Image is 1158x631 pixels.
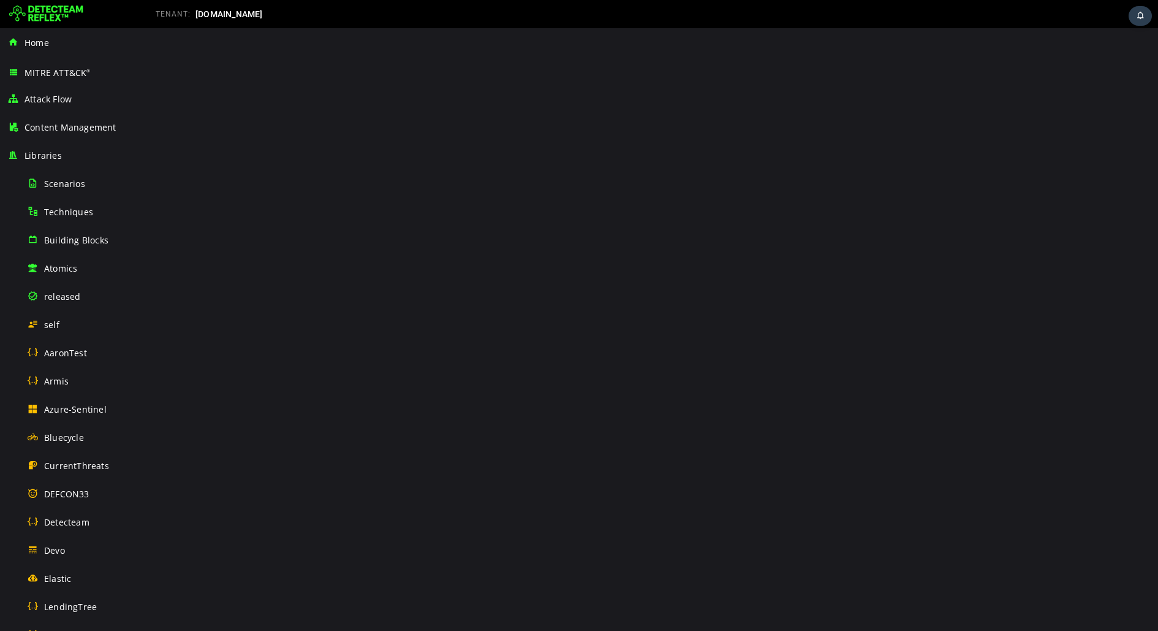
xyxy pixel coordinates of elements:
[44,432,84,443] span: Bluecycle
[44,601,97,613] span: LendingTree
[44,347,87,359] span: AaronTest
[44,178,85,189] span: Scenarios
[9,4,83,24] img: Detecteam logo
[86,68,90,74] sup: ®
[44,262,77,274] span: Atomics
[25,93,72,105] span: Attack Flow
[156,10,191,18] span: TENANT:
[44,516,89,528] span: Detecteam
[44,573,71,584] span: Elastic
[44,488,89,500] span: DEFCON33
[44,234,108,246] span: Building Blocks
[1129,6,1152,26] div: Task Notifications
[44,291,81,302] span: released
[44,375,69,387] span: Armis
[44,206,93,218] span: Techniques
[25,121,116,133] span: Content Management
[25,37,49,48] span: Home
[44,460,109,472] span: CurrentThreats
[25,150,62,161] span: Libraries
[195,9,263,19] span: [DOMAIN_NAME]
[25,67,91,78] span: MITRE ATT&CK
[44,403,107,415] span: Azure-Sentinel
[44,545,65,556] span: Devo
[44,319,59,331] span: self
